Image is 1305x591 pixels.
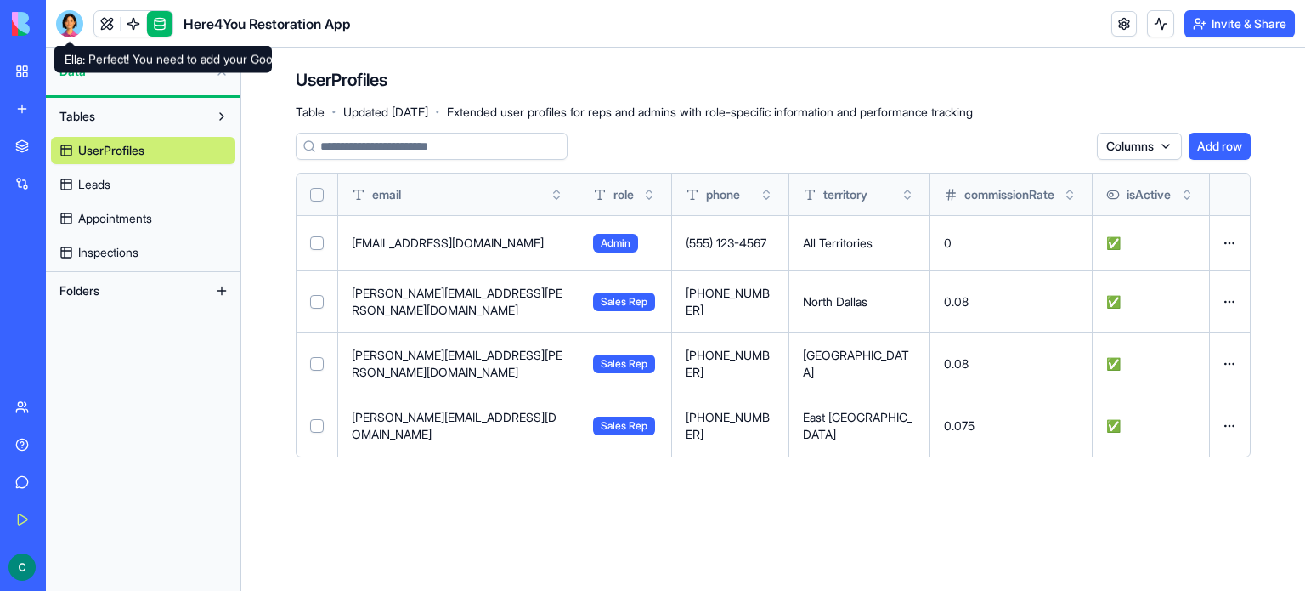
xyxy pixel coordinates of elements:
span: Appointments [78,210,152,227]
button: Select row [310,295,324,309]
span: · [331,99,336,126]
button: Toggle sort [1061,186,1078,203]
span: UserProfiles [78,142,144,159]
span: · [435,99,440,126]
button: Select all [310,188,324,202]
a: Appointments [51,205,235,232]
button: Folders [51,277,208,304]
span: Here4You Restoration App [184,14,351,34]
span: Extended user profiles for reps and admins with role-specific information and performance tracking [447,104,973,121]
span: email [372,186,401,203]
span: Leads [78,176,110,193]
p: [PHONE_NUMBER] [686,347,775,381]
button: Toggle sort [641,186,658,203]
p: [PERSON_NAME][EMAIL_ADDRESS][DOMAIN_NAME] [352,409,565,443]
p: [PHONE_NUMBER] [686,285,775,319]
p: North Dallas [803,293,916,310]
button: Select row [310,357,324,371]
span: Updated [DATE] [343,104,428,121]
span: ✅ [1106,418,1121,433]
a: UserProfiles [51,137,235,164]
button: Columns [1097,133,1182,160]
button: Invite & Share [1184,10,1295,37]
p: [GEOGRAPHIC_DATA] [803,347,916,381]
p: [EMAIL_ADDRESS][DOMAIN_NAME] [352,235,565,252]
span: isActive [1127,186,1171,203]
img: logo [12,12,117,36]
span: phone [706,186,740,203]
button: Select row [310,419,324,433]
button: Open menu [1216,288,1243,315]
a: Leads [51,171,235,198]
button: Open menu [1216,350,1243,378]
span: Folders [59,282,99,299]
button: Add row [1189,133,1251,160]
button: Open menu [1216,230,1243,257]
span: 0 [944,236,952,250]
span: territory [823,186,867,203]
p: (555) 123-4567 [686,235,775,252]
span: commissionRate [964,186,1054,203]
button: Open menu [1216,412,1243,440]
p: [PERSON_NAME][EMAIL_ADDRESS][PERSON_NAME][DOMAIN_NAME] [352,285,565,319]
button: Toggle sort [548,186,565,203]
span: Sales Rep [593,417,655,435]
span: Admin [593,234,638,253]
p: [PHONE_NUMBER] [686,409,775,443]
span: 0.08 [944,356,969,371]
span: Tables [59,108,95,125]
p: All Territories [803,235,916,252]
p: East [GEOGRAPHIC_DATA] [803,409,916,443]
span: Inspections [78,244,138,261]
span: Sales Rep [593,293,655,311]
span: ✅ [1106,294,1121,309]
span: Sales Rep [593,355,655,373]
p: [PERSON_NAME][EMAIL_ADDRESS][PERSON_NAME][DOMAIN_NAME] [352,347,565,381]
span: 0.08 [944,294,969,309]
button: Toggle sort [1178,186,1195,203]
span: Table [296,104,325,121]
span: role [613,186,634,203]
button: Tables [51,103,208,130]
button: Toggle sort [758,186,775,203]
span: ✅ [1106,356,1121,371]
a: Inspections [51,239,235,266]
button: Select row [310,236,324,250]
h4: UserProfiles [296,68,387,92]
button: Toggle sort [899,186,916,203]
span: 0.075 [944,418,975,433]
span: ✅ [1106,236,1121,250]
img: ACg8ocItyKQ4JGeqgO-2e73pA2ReSiPRTkhbRadNBFJC4iIJRQFcKg=s96-c [8,554,36,581]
